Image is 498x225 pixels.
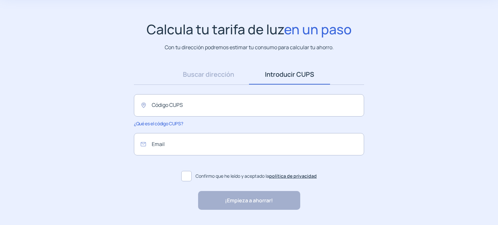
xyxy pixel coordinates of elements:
span: Confirmo que he leído y aceptado la [196,173,317,180]
p: Con tu dirección podremos estimar tu consumo para calcular tu ahorro. [165,43,334,51]
span: ¿Qué es el código CUPS? [134,120,183,127]
h1: Calcula tu tarifa de luz [147,21,352,37]
a: Introducir CUPS [249,64,330,84]
a: política de privacidad [269,173,317,179]
span: en un paso [284,20,352,38]
a: Buscar dirección [168,64,249,84]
